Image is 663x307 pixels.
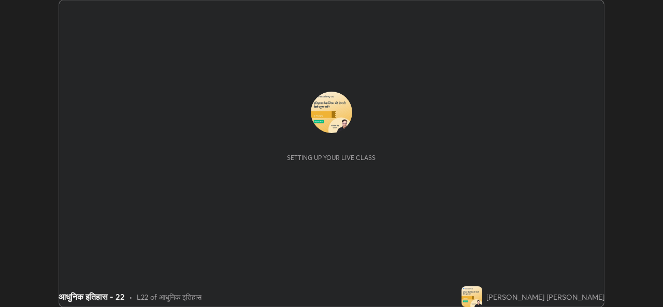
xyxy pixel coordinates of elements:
div: आधुनिक इतिहास - 22 [59,290,125,303]
div: • [129,291,133,302]
img: 240ce401da9f437399e40798f16adbfd.jpg [311,92,352,133]
div: L22 of आधुनिक इतिहास [137,291,201,302]
div: Setting up your live class [287,154,376,162]
div: [PERSON_NAME] [PERSON_NAME] [486,291,604,302]
img: 240ce401da9f437399e40798f16adbfd.jpg [462,286,482,307]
